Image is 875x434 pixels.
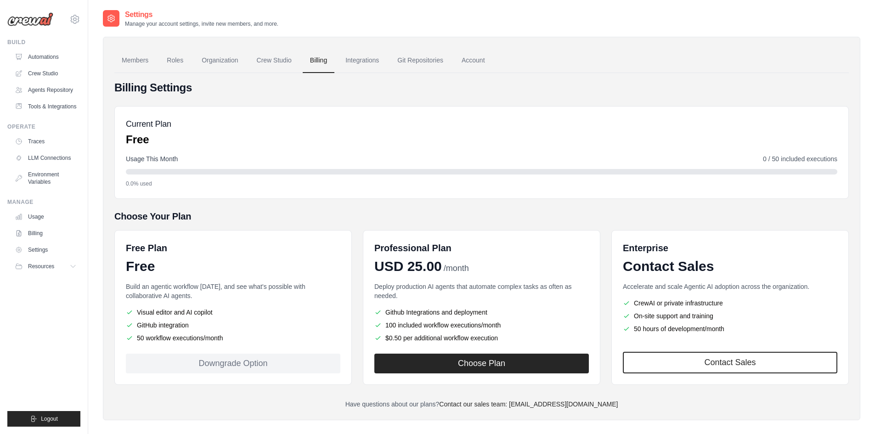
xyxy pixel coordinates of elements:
div: Manage [7,198,80,206]
a: Contact our sales team: [EMAIL_ADDRESS][DOMAIN_NAME] [439,400,618,408]
li: 50 workflow executions/month [126,333,340,343]
p: Deploy production AI agents that automate complex tasks as often as needed. [374,282,589,300]
li: GitHub integration [126,321,340,330]
div: Operate [7,123,80,130]
a: Tools & Integrations [11,99,80,114]
a: Automations [11,50,80,64]
h6: Enterprise [623,242,837,254]
div: Build [7,39,80,46]
div: Free [126,258,340,275]
li: Visual editor and AI copilot [126,308,340,317]
p: Have questions about our plans? [114,400,849,409]
a: Contact Sales [623,352,837,373]
a: Crew Studio [249,48,299,73]
a: Environment Variables [11,167,80,189]
p: Free [126,132,171,147]
p: Accelerate and scale Agentic AI adoption across the organization. [623,282,837,291]
a: Git Repositories [390,48,451,73]
a: Organization [194,48,245,73]
li: Github Integrations and deployment [374,308,589,317]
button: Logout [7,411,80,427]
button: Choose Plan [374,354,589,373]
a: Billing [11,226,80,241]
span: Usage This Month [126,154,178,163]
span: 0 / 50 included executions [763,154,837,163]
h6: Professional Plan [374,242,452,254]
a: Traces [11,134,80,149]
a: Integrations [338,48,386,73]
div: Contact Sales [623,258,837,275]
a: Billing [303,48,334,73]
h5: Choose Your Plan [114,210,849,223]
h2: Settings [125,9,278,20]
h6: Free Plan [126,242,167,254]
p: Build an agentic workflow [DATE], and see what's possible with collaborative AI agents. [126,282,340,300]
a: Crew Studio [11,66,80,81]
div: Downgrade Option [126,354,340,373]
a: Members [114,48,156,73]
span: Logout [41,415,58,423]
a: Usage [11,209,80,224]
a: Account [454,48,492,73]
li: On-site support and training [623,311,837,321]
li: $0.50 per additional workflow execution [374,333,589,343]
li: 50 hours of development/month [623,324,837,333]
a: Agents Repository [11,83,80,97]
iframe: Chat Widget [829,390,875,434]
span: 0.0% used [126,180,152,187]
h5: Current Plan [126,118,171,130]
h4: Billing Settings [114,80,849,95]
a: LLM Connections [11,151,80,165]
p: Manage your account settings, invite new members, and more. [125,20,278,28]
span: Resources [28,263,54,270]
span: /month [444,262,469,275]
li: 100 included workflow executions/month [374,321,589,330]
img: Logo [7,12,53,26]
span: USD 25.00 [374,258,442,275]
a: Roles [159,48,191,73]
a: Settings [11,242,80,257]
li: CrewAI or private infrastructure [623,299,837,308]
button: Resources [11,259,80,274]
